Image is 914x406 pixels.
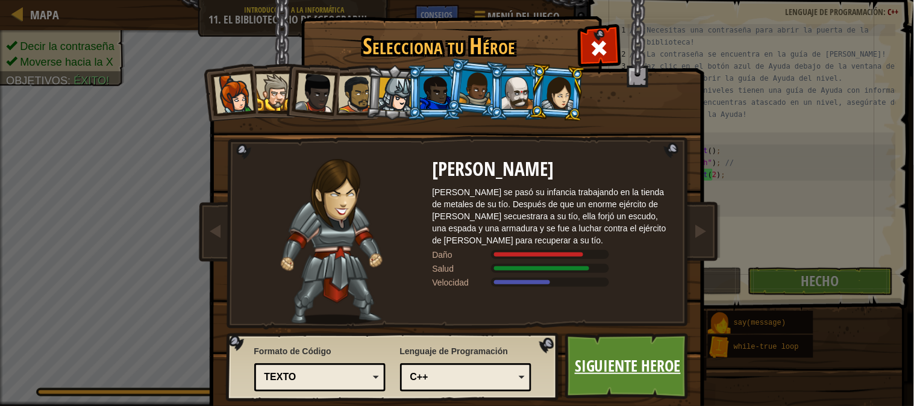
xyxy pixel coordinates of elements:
[489,65,543,120] li: Okar PiesdeTrueno
[433,159,674,180] h2: [PERSON_NAME]
[281,159,382,325] img: guardian-pose.png
[226,333,562,402] img: language-selector-background.png
[365,64,422,122] li: Hattori Hanzo
[565,333,691,399] a: Siguiente Heroe
[264,370,369,384] div: Texto
[433,276,674,289] div: Se mueve a 10 metros por segundo.
[433,263,493,275] div: Salud
[304,34,575,59] h1: Selecciona tu Héroe
[400,345,532,357] span: Lenguaje de Programación
[254,345,386,357] span: Formato de Código
[433,249,493,261] div: Daño
[445,58,505,118] li: Arryn Muro de piedra
[410,370,515,384] div: C++
[282,61,341,120] li: Dama Ida Corazón Justo
[433,263,674,275] div: Ganancias 140% of listed Guerrero salud de armadura.
[407,65,462,120] li: Gordon el Firme
[243,63,298,118] li: Señor Tharin Puñotrueno
[200,63,259,122] li: Capitana Anya Weston
[325,64,380,120] li: Alejandro El Duelista
[433,186,674,246] div: [PERSON_NAME] se pasó su infancia trabajando en la tienda de metales de su tío. Después de que un...
[433,249,674,261] div: Ofertas 120% of listed Guerrero weapon damage.
[433,276,493,289] div: Velocidad
[528,63,586,122] li: Illia Forjaescudos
